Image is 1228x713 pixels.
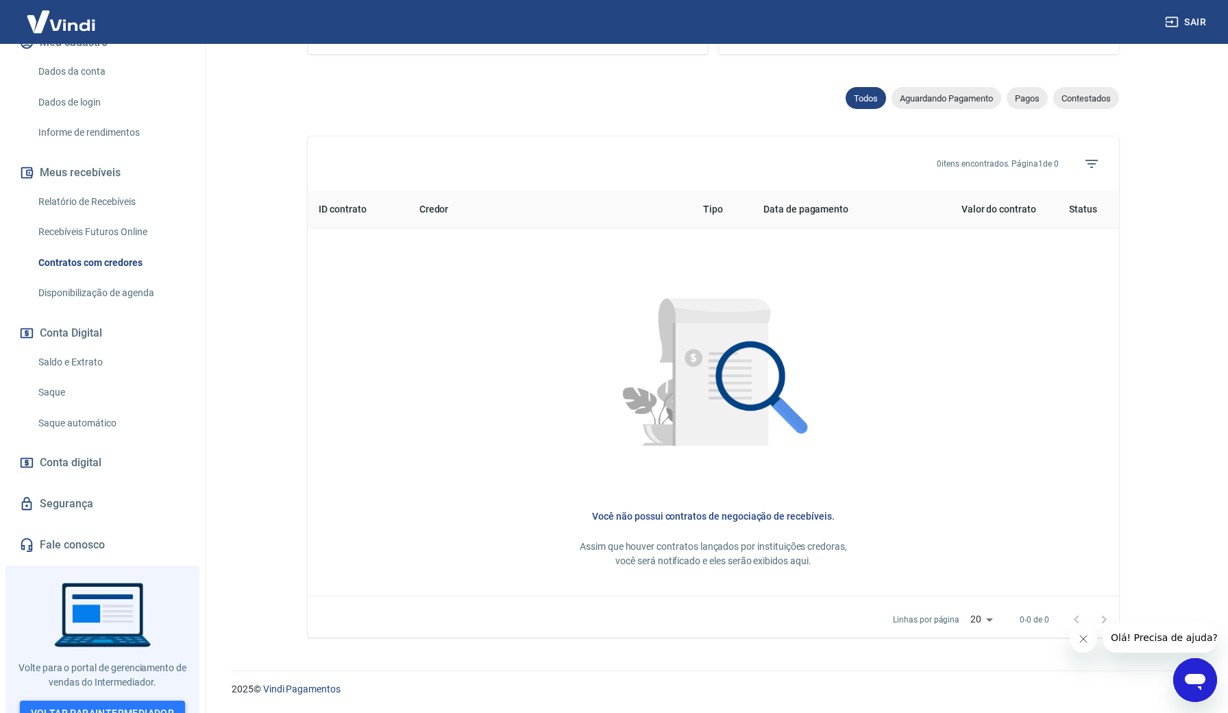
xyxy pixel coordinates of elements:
a: Fale conosco [16,530,188,560]
div: Contestados [1053,87,1119,109]
button: Conta Digital [16,318,188,348]
a: Dados de login [33,88,188,117]
a: Informe de rendimentos [33,119,188,147]
p: 0 itens encontrados. Página 1 de 0 [937,158,1059,170]
img: Nenhum item encontrado [587,250,840,504]
a: Dados da conta [33,58,188,86]
th: Tipo [692,191,752,228]
th: Valor do contrato [907,191,1047,228]
div: 20 [965,609,998,629]
span: Olá! Precisa de ajuda? [8,10,115,21]
div: Aguardando Pagamento [892,87,1001,109]
a: Saque [33,378,188,407]
th: Status [1047,191,1119,228]
span: Conta digital [40,453,101,472]
a: Disponibilização de agenda [33,279,188,307]
div: Pagos [1007,87,1048,109]
a: Segurança [16,489,188,519]
th: ID contrato [308,191,408,228]
span: Todos [846,93,886,104]
iframe: Fechar mensagem [1070,625,1097,653]
iframe: Mensagem da empresa [1103,623,1217,653]
span: Pagos [1007,93,1048,104]
th: Credor [408,191,692,228]
a: Conta digital [16,448,188,478]
a: Recebíveis Futuros Online [33,218,188,246]
span: Contestados [1053,93,1119,104]
h6: Você não possui contratos de negociação de recebíveis. [330,509,1097,523]
a: Saque automático [33,409,188,437]
a: Contratos com credores [33,249,188,277]
button: Sair [1162,10,1212,35]
th: Data de pagamento [752,191,907,228]
p: 0-0 de 0 [1020,614,1049,626]
p: 2025 © [232,682,1195,697]
img: Vindi [16,1,106,43]
a: Saldo e Extrato [33,348,188,376]
a: Relatório de Recebíveis [33,188,188,216]
p: Linhas por página [893,614,959,626]
iframe: Botão para abrir a janela de mensagens [1173,658,1217,702]
a: Vindi Pagamentos [263,684,341,694]
span: Aguardando Pagamento [892,93,1001,104]
button: Meus recebíveis [16,158,188,188]
div: Todos [846,87,886,109]
span: Filtros [1075,147,1108,180]
span: Assim que houver contratos lançados por instituições credoras, você será notificado e eles serão ... [580,541,847,566]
